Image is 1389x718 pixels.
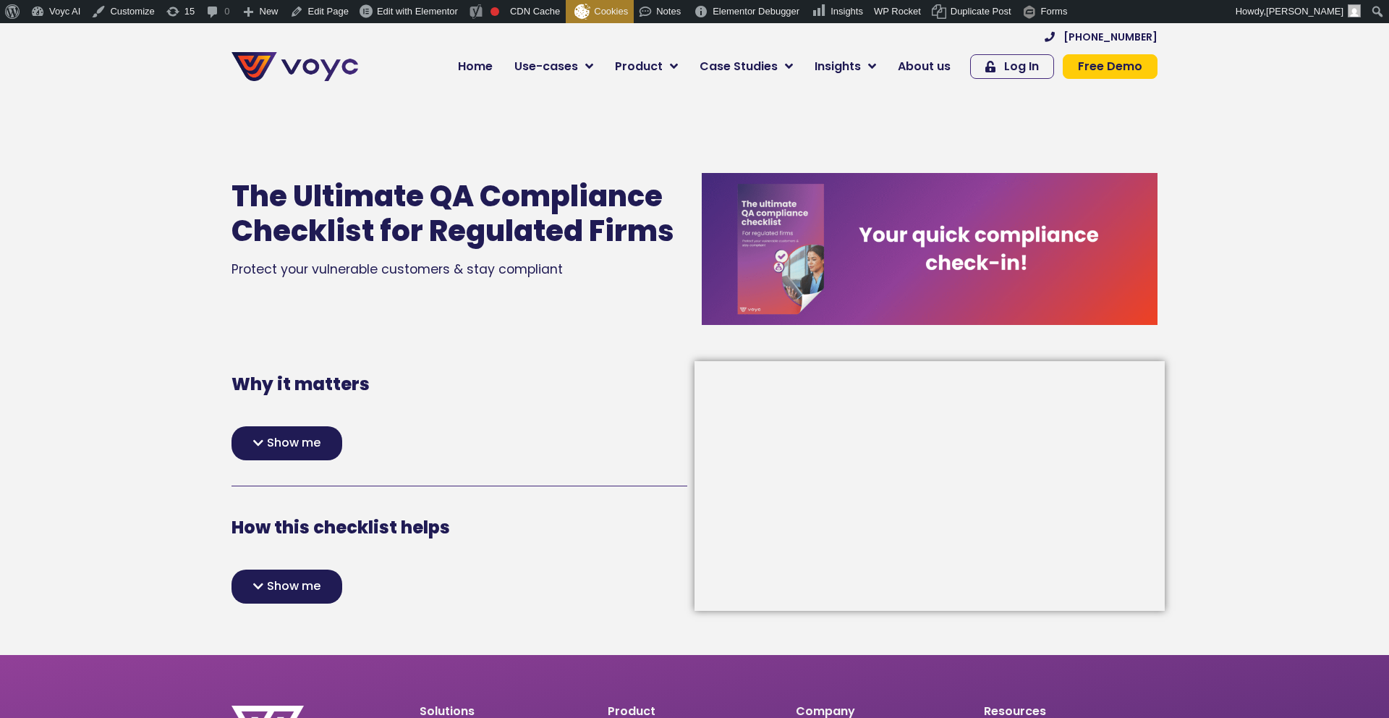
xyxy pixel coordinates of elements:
span: About us [898,58,951,75]
a: Log In [970,54,1054,79]
h4: Why it matters [231,374,687,395]
span: Use-cases [514,58,578,75]
span: [PERSON_NAME] [1266,6,1343,17]
span: Log In [1004,61,1039,72]
a: [PHONE_NUMBER] [1045,32,1157,42]
span: Product [615,58,663,75]
a: Product [604,52,689,81]
p: Company [796,706,969,717]
span: Protect your vulnerable customers & stay compliant [231,261,563,278]
span: Home [458,58,493,75]
img: voyc-full-logo [231,52,358,81]
span: Case Studies [700,58,778,75]
span: Free Demo [1078,61,1142,72]
h4: How this checklist helps [231,518,687,538]
div: Show me [231,426,342,460]
span: Show me [267,437,320,449]
a: Insights [804,52,887,81]
div: Show me [231,570,342,604]
h1: The Ultimate QA Compliance Checklist for Regulated Firms [231,179,687,248]
span: Insights [815,58,861,75]
span: Show me [267,580,320,592]
span: Edit with Elementor [377,6,458,17]
p: Product [608,706,781,717]
span: [PHONE_NUMBER] [1063,32,1157,42]
a: Use-cases [504,52,604,81]
div: Focus keyphrase not set [490,7,499,16]
a: Home [447,52,504,81]
a: Case Studies [689,52,804,81]
p: Resources [984,706,1157,717]
a: About us [887,52,961,81]
a: Free Demo [1063,54,1157,79]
